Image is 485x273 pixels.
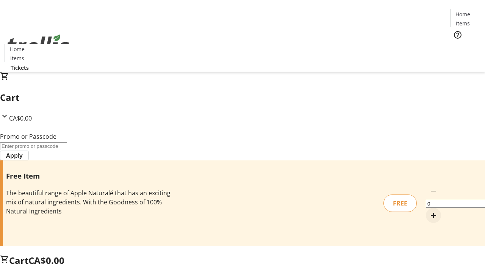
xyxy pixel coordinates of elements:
a: Items [451,19,475,27]
h3: Free Item [6,171,172,181]
span: CA$0.00 [28,254,64,267]
span: Tickets [456,44,474,52]
span: Home [10,45,25,53]
span: Items [10,54,24,62]
span: Apply [6,151,23,160]
a: Tickets [5,64,35,72]
button: Increment by one [426,208,441,223]
a: Home [5,45,29,53]
span: Items [456,19,470,27]
div: The beautiful range of Apple Naturalé that has an exciting mix of natural ingredients. With the G... [6,188,172,216]
a: Tickets [450,44,480,52]
span: Tickets [11,64,29,72]
div: FREE [383,195,417,212]
img: Orient E2E Organization Nbk93mkP23's Logo [5,26,72,64]
button: Help [450,27,465,42]
a: Items [5,54,29,62]
span: Home [455,10,470,18]
span: CA$0.00 [9,114,32,122]
a: Home [451,10,475,18]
